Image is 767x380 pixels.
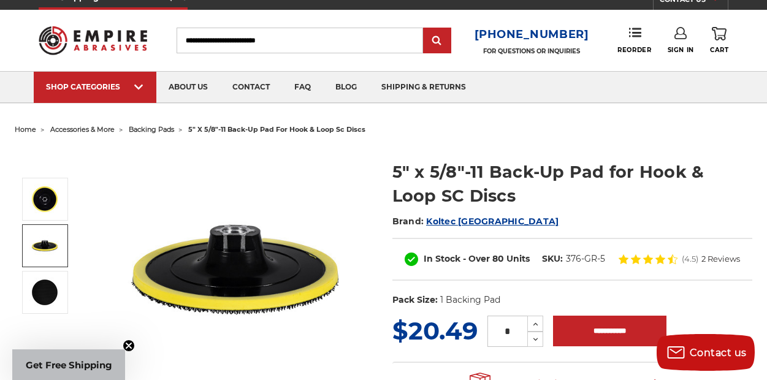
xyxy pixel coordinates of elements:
span: 80 [492,253,504,264]
dt: Pack Size: [392,294,438,306]
img: Empire Abrasives [39,19,147,61]
a: about us [156,72,220,103]
span: Sign In [668,46,694,54]
input: Submit [425,29,449,53]
a: Cart [710,27,728,54]
a: accessories & more [50,125,115,134]
a: contact [220,72,282,103]
img: 5" x 5/8"-11 Back-Up Pad for Hook & Loop SC Discs [29,277,60,308]
button: Contact us [657,334,755,371]
img: 5" x 5/8"-11 Back-Up Pad for Hook & Loop SC Discs [29,230,60,261]
dd: 1 Backing Pad [440,294,500,306]
span: Get Free Shipping [26,359,112,371]
span: $20.49 [392,316,478,346]
button: Close teaser [123,340,135,352]
dt: SKU: [542,253,563,265]
span: In Stock [424,253,460,264]
span: Contact us [690,347,747,359]
img: 5" x 5/8"-11 Back-Up Pad for Hook & Loop SC Discs [29,184,60,215]
dd: 376-GR-5 [566,253,605,265]
span: (4.5) [682,255,698,263]
a: blog [323,72,369,103]
p: FOR QUESTIONS OR INQUIRIES [475,47,589,55]
div: Get Free ShippingClose teaser [12,349,125,380]
a: shipping & returns [369,72,478,103]
div: SHOP CATEGORIES [46,82,144,91]
a: faq [282,72,323,103]
span: Cart [710,46,728,54]
span: Brand: [392,216,424,227]
a: backing pads [129,125,174,134]
h1: 5" x 5/8"-11 Back-Up Pad for Hook & Loop SC Discs [392,160,752,208]
span: - Over [463,253,490,264]
a: [PHONE_NUMBER] [475,26,589,44]
a: Reorder [617,27,651,53]
a: Koltec [GEOGRAPHIC_DATA] [426,216,559,227]
a: home [15,125,36,134]
span: Units [506,253,530,264]
span: Reorder [617,46,651,54]
span: 2 Reviews [701,255,740,263]
span: 5" x 5/8"-11 back-up pad for hook & loop sc discs [188,125,365,134]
